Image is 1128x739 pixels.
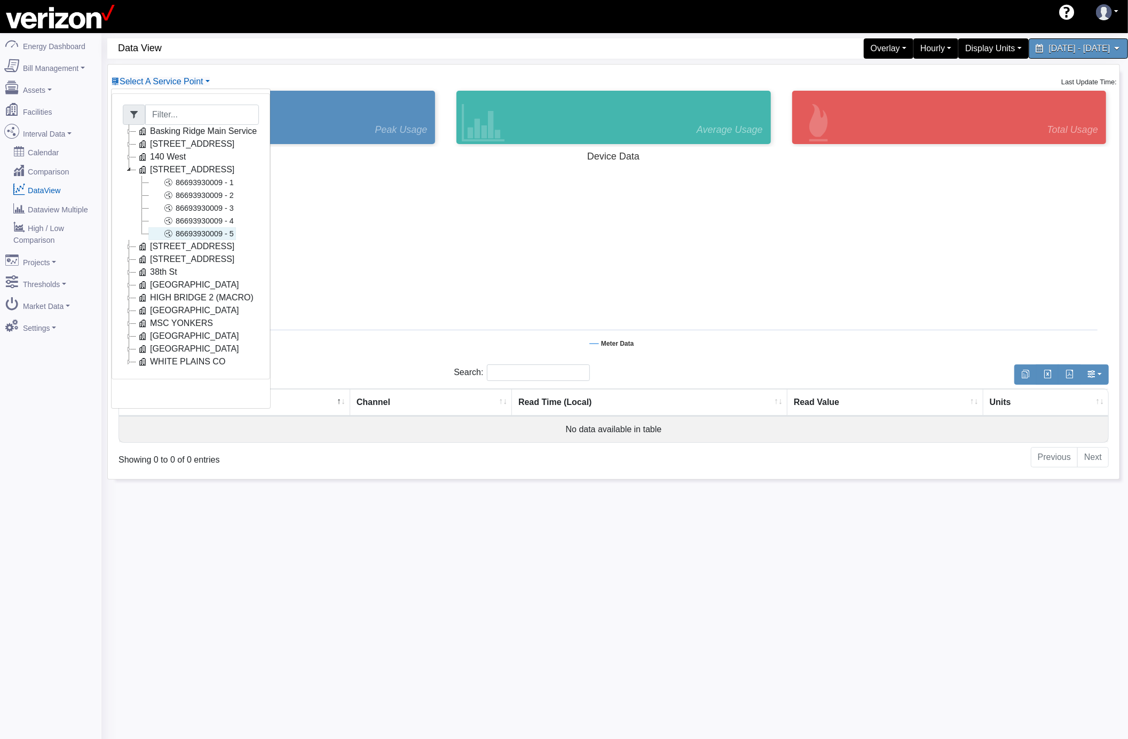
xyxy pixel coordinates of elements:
[123,304,259,317] li: [GEOGRAPHIC_DATA]
[123,105,145,125] span: Filter
[123,253,259,266] li: [STREET_ADDRESS]
[123,330,259,343] li: [GEOGRAPHIC_DATA]
[148,214,236,227] a: 86693930009 - 4
[136,189,259,202] li: 86693930009 - 2
[118,38,619,58] span: Data View
[123,266,259,279] li: 38th St
[864,38,913,59] div: Overlay
[1096,4,1112,20] img: user-3.svg
[136,176,259,189] li: 86693930009 - 1
[136,330,241,343] a: [GEOGRAPHIC_DATA]
[123,355,259,368] li: WHITE PLAINS CO
[136,240,236,253] a: [STREET_ADDRESS]
[123,291,259,304] li: HIGH BRIDGE 2 (MACRO)
[454,364,590,381] label: Search:
[136,202,259,214] li: 86693930009 - 3
[111,89,271,409] div: Select A Service Point
[697,123,763,137] span: Average Usage
[136,163,236,176] a: [STREET_ADDRESS]
[136,291,256,304] a: HIGH BRIDGE 2 (MACRO)
[136,279,241,291] a: [GEOGRAPHIC_DATA]
[119,416,1108,442] td: No data available in table
[148,227,236,240] a: 86693930009 - 5
[1058,364,1080,385] button: Generate PDF
[136,138,236,150] a: [STREET_ADDRESS]
[601,340,634,347] tspan: Meter Data
[123,279,259,291] li: [GEOGRAPHIC_DATA]
[512,389,787,416] th: Read Time (Local) : activate to sort column ascending
[787,389,983,416] th: Read Value : activate to sort column ascending
[958,38,1028,59] div: Display Units
[1080,364,1109,385] button: Show/Hide Columns
[136,227,259,240] li: 86693930009 - 5
[123,317,259,330] li: MSC YONKERS
[136,355,227,368] a: WHITE PLAINS CO
[487,364,590,381] input: Search:
[148,202,236,214] a: 86693930009 - 3
[136,214,259,227] li: 86693930009 - 4
[111,77,210,86] a: Select A Service Point
[145,105,259,125] input: Filter
[136,304,241,317] a: [GEOGRAPHIC_DATA]
[136,343,241,355] a: [GEOGRAPHIC_DATA]
[983,389,1108,416] th: Units : activate to sort column ascending
[1036,364,1059,385] button: Export to Excel
[375,123,427,137] span: Peak Usage
[120,77,203,86] span: Device List
[123,125,259,138] li: Basking Ridge Main Service
[1049,44,1110,53] span: [DATE] - [DATE]
[123,150,259,163] li: 140 West
[1047,123,1098,137] span: Total Usage
[119,446,522,466] div: Showing 0 to 0 of 0 entries
[148,176,236,189] a: 86693930009 - 1
[1061,78,1117,86] small: Last Update Time:
[148,189,236,202] a: 86693930009 - 2
[123,138,259,150] li: [STREET_ADDRESS]
[587,151,640,162] tspan: Device Data
[350,389,512,416] th: Channel : activate to sort column ascending
[123,163,259,240] li: [STREET_ADDRESS]
[136,253,236,266] a: [STREET_ADDRESS]
[913,38,958,59] div: Hourly
[1014,364,1037,385] button: Copy to clipboard
[123,240,259,253] li: [STREET_ADDRESS]
[136,266,179,279] a: 38th St
[136,317,215,330] a: MSC YONKERS
[123,343,259,355] li: [GEOGRAPHIC_DATA]
[136,125,259,138] a: Basking Ridge Main Service
[136,150,188,163] a: 140 West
